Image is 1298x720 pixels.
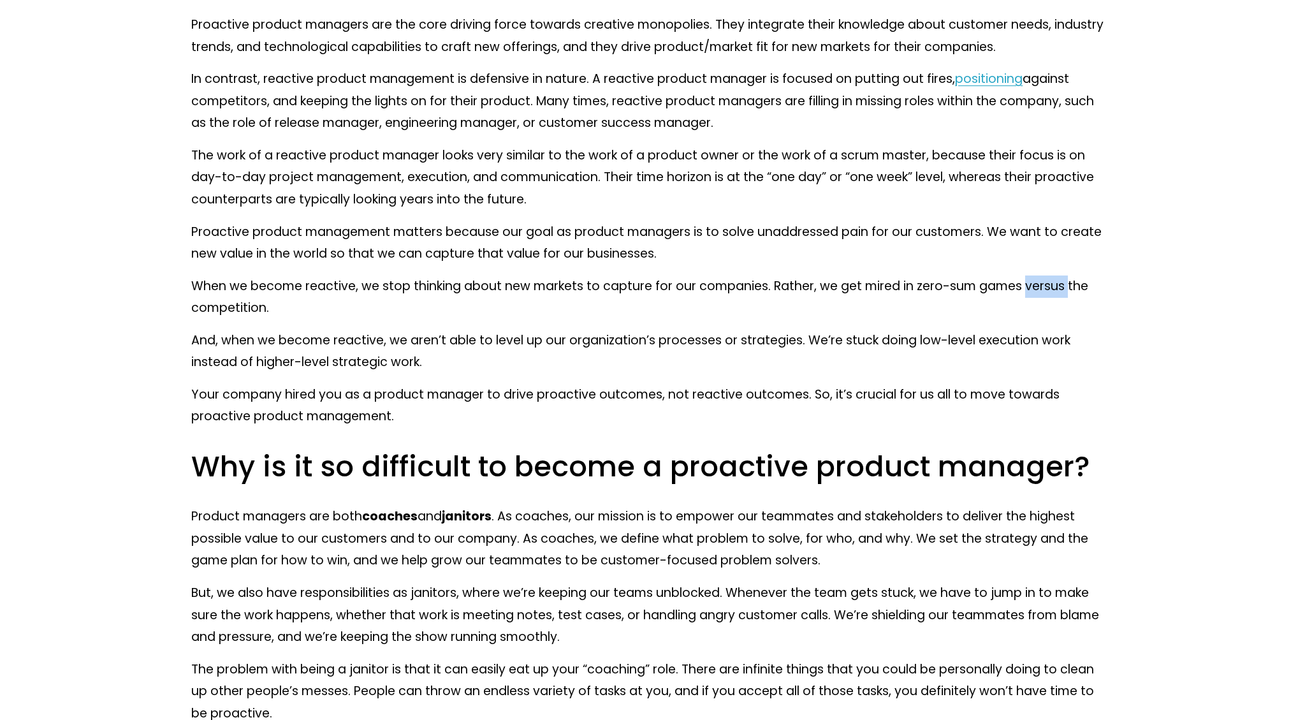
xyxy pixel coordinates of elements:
p: When we become reactive, we stop thinking about new markets to capture for our companies. Rather,... [191,276,1106,320]
h2: Why is it so difficult to become a proactive product manager? [191,448,1106,485]
p: Proactive product management matters because our goal as product managers is to solve unaddressed... [191,221,1106,265]
strong: janitors [442,508,492,525]
a: positioning [955,70,1023,87]
p: And, when we become reactive, we aren’t able to level up our organization’s processes or strategi... [191,330,1106,374]
p: The work of a reactive product manager looks very similar to the work of a product owner or the w... [191,145,1106,211]
p: Your company hired you as a product manager to drive proactive outcomes, not reactive outcomes. S... [191,384,1106,428]
p: But, we also have responsibilities as janitors, where we’re keeping our teams unblocked. Whenever... [191,582,1106,649]
p: Product managers are both and . As coaches, our mission is to empower our teammates and stakehold... [191,506,1106,572]
strong: coaches [362,508,418,525]
p: Proactive product managers are the core driving force towards creative monopolies. They integrate... [191,14,1106,58]
p: In contrast, reactive product management is defensive in nature. A reactive product manager is fo... [191,68,1106,135]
